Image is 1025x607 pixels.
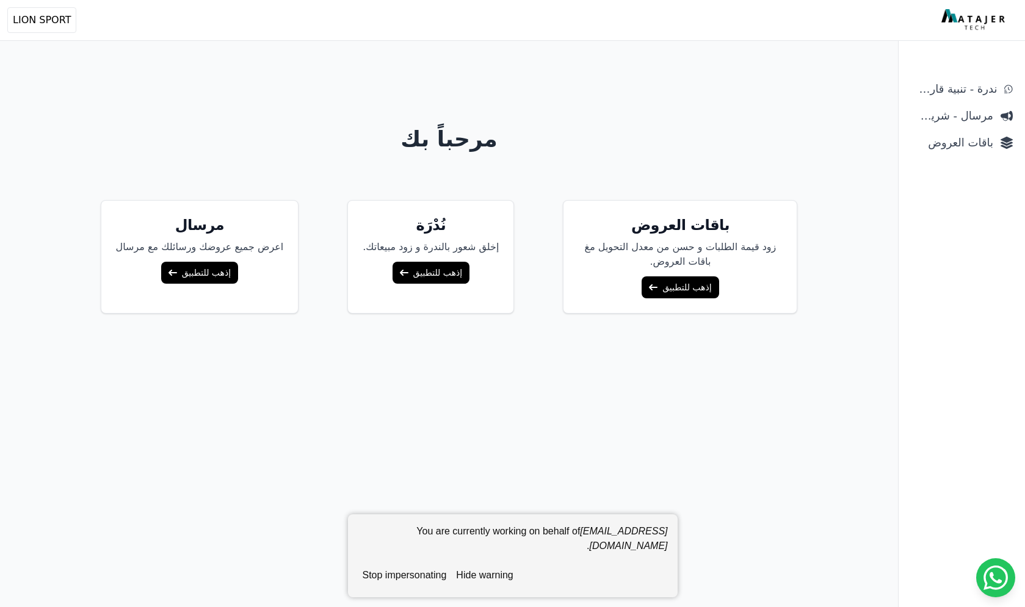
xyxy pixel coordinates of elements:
[7,7,76,33] button: LION SPORT
[451,563,518,587] button: hide warning
[642,276,719,298] a: إذهب للتطبيق
[358,563,452,587] button: stop impersonating
[578,240,782,269] p: زود قيمة الطلبات و حسن من معدل التحويل مغ باقات العروض.
[116,215,284,235] h5: مرسال
[911,107,993,124] span: مرسال - شريط دعاية
[911,134,993,151] span: باقات العروض
[13,13,71,27] span: LION SPORT
[911,81,997,98] span: ندرة - تنبية قارب علي النفاذ
[580,526,667,551] em: [EMAIL_ADDRESS][DOMAIN_NAME]
[578,215,782,235] h5: باقات العروض
[358,524,668,563] div: You are currently working on behalf of .
[941,9,1008,31] img: MatajerTech Logo
[363,215,499,235] h5: نُدْرَة
[161,262,238,284] a: إذهب للتطبيق
[393,262,469,284] a: إذهب للتطبيق
[363,240,499,254] p: إخلق شعور بالندرة و زود مبيعاتك.
[116,240,284,254] p: اعرض جميع عروضك ورسائلك مع مرسال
